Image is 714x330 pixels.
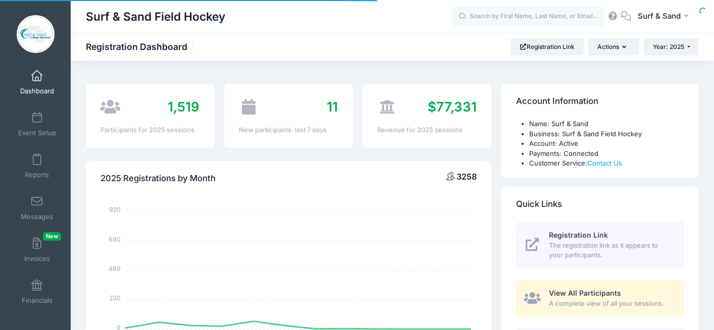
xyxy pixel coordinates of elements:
span: The registration link as it appears to your participants. [549,241,673,260]
span: Financials [22,296,53,305]
a: Registration Link The registration link as it appears to your participants. [516,222,684,268]
li: Payments: Connected [529,149,684,159]
span: Event Setup [18,129,56,137]
li: Customer Service: [529,158,684,169]
span: Messages [21,212,53,221]
span: New [43,232,61,241]
a: InvoicesNew [13,232,61,267]
a: View All Participants A complete view of all your sessions. [516,280,684,317]
h4: Account Information [516,87,598,116]
span: Year: 2025 [653,43,684,50]
span: Dashboard [20,87,54,95]
tspan: 460 [109,264,121,273]
a: Messages [13,190,61,226]
input: Search by First Name, Last Name, or Email... [452,7,604,27]
span: 3258 [456,172,477,182]
span: View All Participants [549,289,621,297]
li: Name: Surf & Sand [529,119,684,129]
span: Invoices [24,254,50,263]
a: Dashboard [13,65,61,100]
a: Event Setup [13,106,61,142]
tspan: 230 [110,294,121,302]
li: Business: Surf & Sand Field Hockey [529,129,684,139]
tspan: 690 [109,235,121,244]
div: Participants for 2025 sessions [100,125,199,135]
div: Revenue for 2025 sessions [377,125,476,135]
span: 1,519 [168,99,199,115]
a: Registration Link [511,38,584,56]
div: New participants: last 7 days [239,125,338,135]
span: Registration Link [549,231,608,239]
span: Surf & Sand [638,11,681,22]
h1: Registration Dashboard [86,41,196,52]
a: Reports [13,148,61,184]
h4: Quick Links [516,190,562,218]
span: Reports [25,171,49,179]
h1: Surf & Sand Field Hockey [86,5,225,28]
li: Account: Active [529,139,684,149]
a: Financials [13,274,61,309]
button: Surf & Sand [631,5,699,28]
span: 11 [327,99,338,115]
span: A complete view of all your sessions. [549,299,673,309]
h4: 2025 Registrations by Month [100,164,216,193]
span: $77,331 [428,99,477,115]
tspan: 920 [109,205,121,214]
button: Actions [588,38,639,56]
button: Year: 2025 [644,38,699,56]
a: Contact Us [587,159,622,167]
img: Surf & Sand Field Hockey [17,15,55,53]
